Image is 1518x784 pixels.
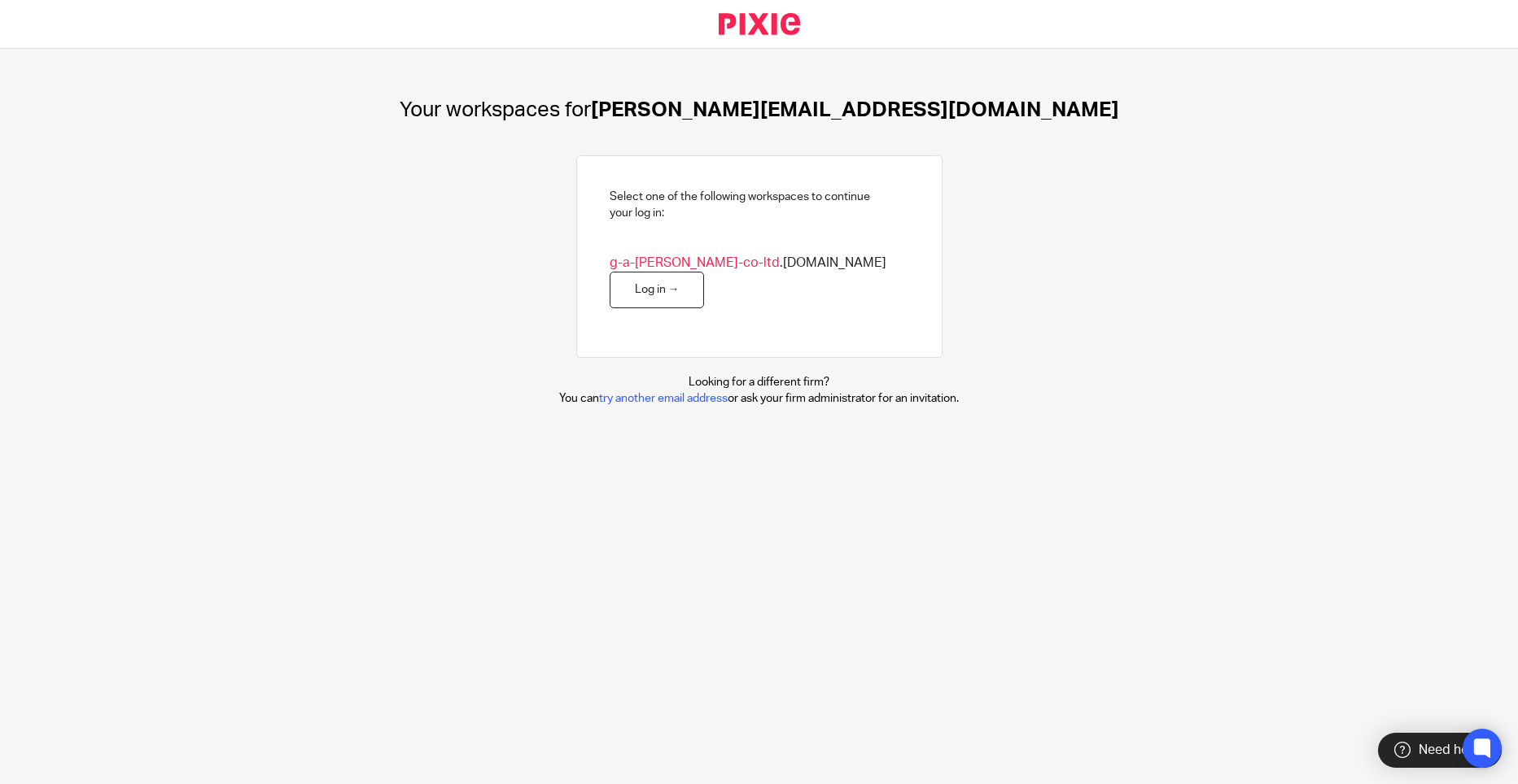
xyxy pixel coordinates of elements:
p: Looking for a different firm? You can or ask your firm administrator for an invitation. [559,374,959,407]
h1: [PERSON_NAME][EMAIL_ADDRESS][DOMAIN_NAME] [400,98,1119,123]
span: g-a-[PERSON_NAME]-co-ltd [610,256,780,269]
span: .[DOMAIN_NAME] [610,255,886,272]
a: try another email address [599,393,728,404]
div: Need help? [1378,733,1502,768]
a: Log in → [610,272,705,308]
h2: Select one of the following workspaces to continue your log in: [610,189,870,222]
span: Your workspaces for [400,99,591,120]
